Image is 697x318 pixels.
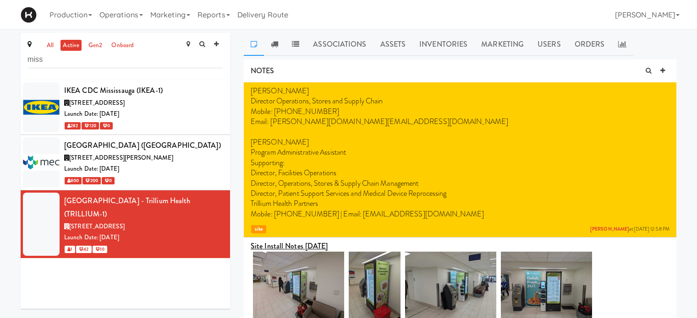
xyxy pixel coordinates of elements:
[251,86,309,96] span: [PERSON_NAME]
[64,139,223,152] div: [GEOGRAPHIC_DATA] ([GEOGRAPHIC_DATA])
[82,177,100,184] span: 200
[64,163,223,175] div: Launch Date: [DATE]
[306,33,373,56] a: Associations
[21,80,230,135] li: IKEA CDC Mississauga (IKEA-1)[STREET_ADDRESS]Launch Date: [DATE] 282 120 0
[102,177,115,184] span: 0
[69,222,125,231] span: [STREET_ADDRESS]
[60,40,82,51] a: active
[69,153,173,162] span: [STREET_ADDRESS][PERSON_NAME]
[251,65,274,76] span: NOTES
[21,135,230,190] li: [GEOGRAPHIC_DATA] ([GEOGRAPHIC_DATA])[STREET_ADDRESS][PERSON_NAME]Launch Date: [DATE] 800 200 0
[65,122,81,129] span: 282
[251,178,418,189] span: Director, Operations, Stores & Supply Chain Management
[412,33,474,56] a: Inventories
[64,84,223,97] div: IKEA CDC Mississauga (IKEA-1)
[64,232,223,243] div: Launch Date: [DATE]
[251,188,447,199] span: Director, Patient Support Services and Medical Device Reprocessing
[44,40,56,51] a: all
[251,147,346,157] span: Program Administrative Assistant
[590,226,670,233] span: at [DATE] 12:58 PM
[251,225,266,234] span: site
[76,246,91,253] span: 42
[251,106,339,117] span: Mobile: [PHONE_NUMBER]
[86,40,104,51] a: gen2
[100,122,113,129] span: 0
[251,198,318,209] span: Trillium Health Partners
[82,122,99,129] span: 120
[93,246,107,253] span: 10
[21,7,37,23] img: Micromart
[251,167,336,178] span: Director, Facilities Operations
[21,190,230,259] li: [GEOGRAPHIC_DATA] - Trillium Health (TRILLIUM-1)[STREET_ADDRESS]Launch Date: [DATE] 1 42 10
[109,40,136,51] a: onboard
[373,33,413,56] a: Assets
[251,116,508,127] span: Email: [PERSON_NAME][DOMAIN_NAME][EMAIL_ADDRESS][DOMAIN_NAME]
[64,108,223,120] div: Launch Date: [DATE]
[64,194,223,221] div: [GEOGRAPHIC_DATA] - Trillium Health (TRILLIUM-1)
[251,241,328,251] u: Site Install Notes [DATE]
[251,209,484,219] span: Mobile: [PHONE_NUMBER] | Email: [EMAIL_ADDRESS][DOMAIN_NAME]
[65,177,82,184] span: 800
[69,98,125,107] span: [STREET_ADDRESS]
[474,33,531,56] a: Marketing
[27,51,223,68] input: Search site
[531,33,568,56] a: Users
[251,96,383,106] span: Director Operations, Stores and Supply Chain
[251,157,285,168] span: Supporting:
[65,246,75,253] span: 1
[590,226,629,232] a: [PERSON_NAME]
[251,137,309,147] span: [PERSON_NAME]
[568,33,612,56] a: Orders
